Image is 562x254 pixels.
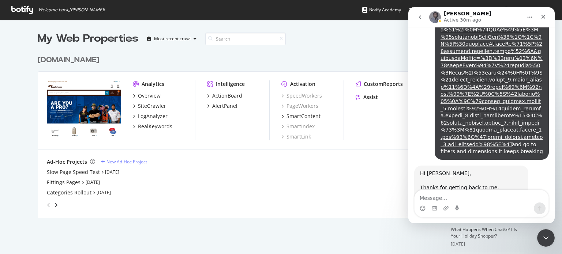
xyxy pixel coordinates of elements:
[105,169,119,175] a: [DATE]
[38,55,102,65] a: [DOMAIN_NAME]
[144,33,199,45] button: Most recent crawl
[6,158,140,238] div: Renaud says…
[216,80,245,88] div: Intelligence
[281,113,321,120] a: SmartContent
[451,226,517,239] a: What Happens When ChatGPT Is Your Holiday Shopper?
[138,102,166,110] div: SiteCrawler
[138,113,168,120] div: LogAnalyzer
[364,80,403,88] div: CustomReports
[106,159,147,165] div: New Ad-Hoc Project
[498,4,558,16] button: [PERSON_NAME]
[6,183,140,195] textarea: Message…
[281,123,315,130] a: SmartIndex
[356,94,378,101] a: Assist
[133,102,166,110] a: SiteCrawler
[281,92,322,99] a: SpeedWorkers
[138,92,161,99] div: Overview
[11,198,17,204] button: Emoji picker
[44,199,53,211] div: angle-left
[101,159,147,165] a: New Ad-Hoc Project
[47,179,80,186] a: Fittings Pages
[281,133,311,140] a: SmartLink
[125,195,137,207] button: Send a message…
[286,113,321,120] div: SmartContent
[53,201,59,209] div: angle-right
[86,179,100,185] a: [DATE]
[154,37,191,41] div: Most recent crawl
[281,102,318,110] a: PageWorkers
[133,123,172,130] a: RealKeywords
[290,80,315,88] div: Activation
[97,189,111,196] a: [DATE]
[142,80,164,88] div: Analytics
[47,80,121,140] img: www.supplyhouse.com
[12,163,114,220] div: Hi [PERSON_NAME], Thanks for getting back to me. So you mean when you're trying to add a filter o...
[460,6,498,14] div: Organizations
[6,158,120,224] div: Hi [PERSON_NAME],Thanks for getting back to me.So you mean when you're trying to add a filter or ...
[23,198,29,204] button: Gif picker
[38,31,138,46] div: My Web Properties
[133,92,161,99] a: Overview
[38,55,99,65] div: [DOMAIN_NAME]
[212,92,242,99] div: ActionBoard
[362,6,401,14] div: Botify Academy
[408,7,555,223] iframe: To enrich screen reader interactions, please activate Accessibility in Grammarly extension settings
[207,92,242,99] a: ActionBoard
[409,6,452,14] div: Knowledge Base
[207,102,237,110] a: AlertPanel
[537,229,555,247] iframe: Intercom live chat
[363,94,378,101] div: Assist
[138,123,172,130] div: RealKeywords
[512,7,547,13] span: Alejandra Roca
[38,46,433,218] div: grid
[205,33,286,45] input: Search
[46,198,52,204] button: Start recording
[356,80,403,88] a: CustomReports
[451,241,524,247] div: [DATE]
[47,189,91,196] a: Categories Rollout
[133,113,168,120] a: LogAnalyzer
[47,168,100,176] a: Slow Page Speed Test
[212,102,237,110] div: AlertPanel
[35,198,41,204] button: Upload attachment
[38,7,105,13] span: Welcome back, [PERSON_NAME] !
[47,158,87,166] div: Ad-Hoc Projects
